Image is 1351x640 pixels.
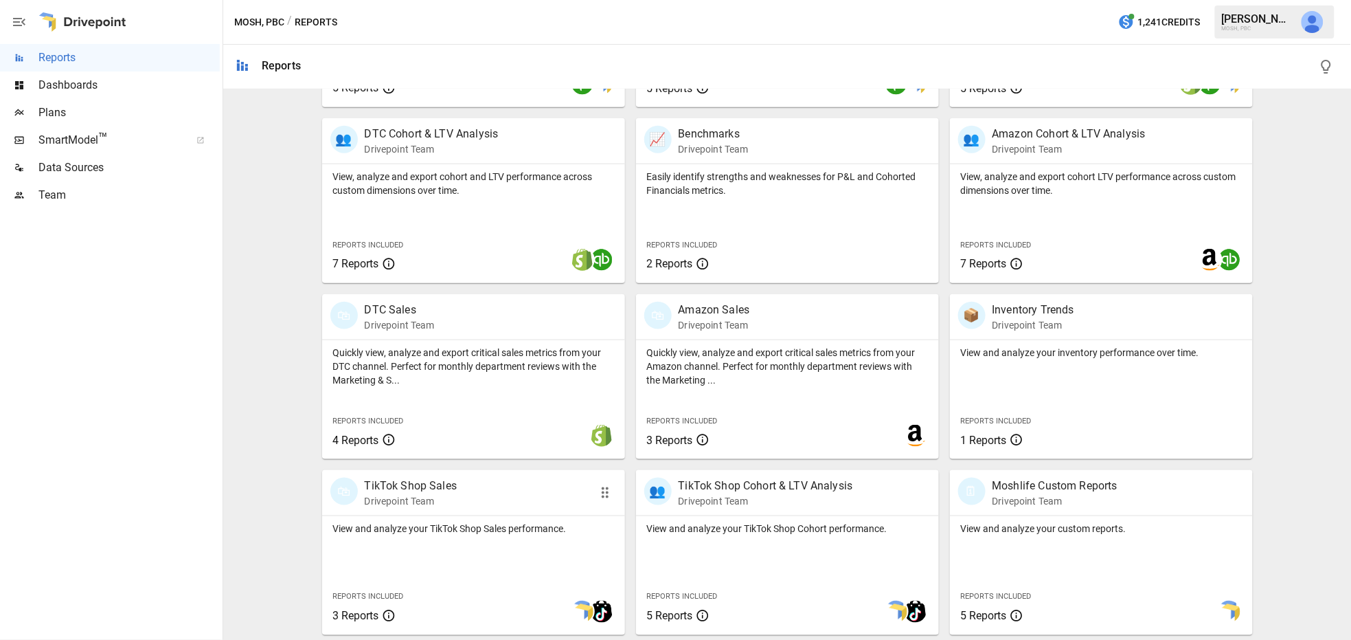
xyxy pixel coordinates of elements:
[961,610,1007,623] span: 5 Reports
[1113,10,1206,35] button: 1,241Credits
[1199,249,1221,271] img: amazon
[571,249,593,271] img: shopify
[992,478,1117,494] p: Moshlife Custom Reports
[644,302,672,329] div: 🛍
[647,241,718,250] span: Reports Included
[992,318,1074,332] p: Drivepoint Team
[333,610,379,623] span: 3 Reports
[333,434,379,447] span: 4 Reports
[644,478,672,505] div: 👥
[647,522,928,536] p: View and analyze your TikTok Shop Cohort performance.
[591,601,613,623] img: tiktok
[38,49,220,66] span: Reports
[961,241,1032,250] span: Reports Included
[330,302,358,329] div: 🛍
[679,302,750,318] p: Amazon Sales
[571,601,593,623] img: smart model
[961,522,1242,536] p: View and analyze your custom reports.
[38,132,181,148] span: SmartModel
[1138,14,1201,31] span: 1,241 Credits
[992,142,1146,156] p: Drivepoint Team
[961,593,1032,602] span: Reports Included
[992,494,1117,508] p: Drivepoint Team
[647,170,928,197] p: Easily identify strengths and weaknesses for P&L and Cohorted Financials metrics.
[647,257,693,270] span: 2 Reports
[38,187,220,203] span: Team
[1293,3,1332,41] button: Jeff Gamsey
[905,601,927,623] img: tiktok
[958,478,986,505] div: 🗓
[365,494,457,508] p: Drivepoint Team
[905,425,927,447] img: amazon
[647,417,718,426] span: Reports Included
[679,318,750,332] p: Drivepoint Team
[98,130,108,147] span: ™
[234,14,284,31] button: MOSH, PBC
[333,170,614,197] p: View, analyze and export cohort and LTV performance across custom dimensions over time.
[992,126,1146,142] p: Amazon Cohort & LTV Analysis
[961,417,1032,426] span: Reports Included
[647,434,693,447] span: 3 Reports
[647,593,718,602] span: Reports Included
[1302,11,1324,33] img: Jeff Gamsey
[591,249,613,271] img: quickbooks
[1218,601,1240,623] img: smart model
[885,601,907,623] img: smart model
[679,126,749,142] p: Benchmarks
[591,425,613,447] img: shopify
[961,346,1242,360] p: View and analyze your inventory performance over time.
[333,241,404,250] span: Reports Included
[38,77,220,93] span: Dashboards
[961,257,1007,270] span: 7 Reports
[961,170,1242,197] p: View, analyze and export cohort LTV performance across custom dimensions over time.
[365,478,457,494] p: TikTok Shop Sales
[365,142,499,156] p: Drivepoint Team
[679,142,749,156] p: Drivepoint Team
[958,302,986,329] div: 📦
[679,478,853,494] p: TikTok Shop Cohort & LTV Analysis
[262,59,301,72] div: Reports
[958,126,986,153] div: 👥
[1222,25,1293,32] div: MOSH, PBC
[330,126,358,153] div: 👥
[330,478,358,505] div: 🛍
[333,593,404,602] span: Reports Included
[38,159,220,176] span: Data Sources
[365,318,435,332] p: Drivepoint Team
[647,610,693,623] span: 5 Reports
[333,522,614,536] p: View and analyze your TikTok Shop Sales performance.
[333,417,404,426] span: Reports Included
[992,302,1074,318] p: Inventory Trends
[644,126,672,153] div: 📈
[365,126,499,142] p: DTC Cohort & LTV Analysis
[333,257,379,270] span: 7 Reports
[679,494,853,508] p: Drivepoint Team
[365,302,435,318] p: DTC Sales
[961,434,1007,447] span: 1 Reports
[1222,12,1293,25] div: [PERSON_NAME]
[333,346,614,387] p: Quickly view, analyze and export critical sales metrics from your DTC channel. Perfect for monthl...
[287,14,292,31] div: /
[38,104,220,121] span: Plans
[647,346,928,387] p: Quickly view, analyze and export critical sales metrics from your Amazon channel. Perfect for mon...
[1218,249,1240,271] img: quickbooks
